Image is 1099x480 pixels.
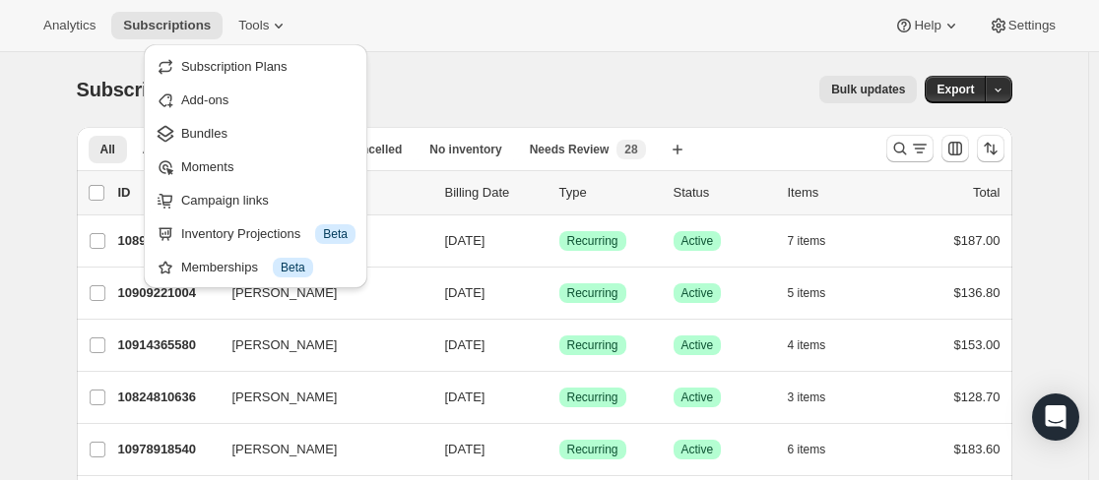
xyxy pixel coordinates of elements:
span: [DATE] [445,442,485,456]
span: 4 items [788,337,826,353]
span: Active [681,442,714,457]
span: Recurring [567,390,618,405]
span: Recurring [567,442,618,457]
div: 10894213260[PERSON_NAME][DATE]SuccessRecurringSuccessActive7 items$187.00 [118,227,1001,255]
span: Bulk updates [831,82,905,97]
span: Moments [181,159,233,174]
span: Tools [238,18,269,33]
button: Create new view [662,136,693,163]
button: Analytics [32,12,107,39]
span: 3 items [788,390,826,405]
button: Customize table column order and visibility [941,135,969,162]
span: [DATE] [445,233,485,248]
button: 5 items [788,279,848,307]
p: 10824810636 [118,388,217,407]
span: Subscription Plans [181,59,288,74]
span: [DATE] [445,337,485,352]
button: Bundles [150,117,361,149]
span: Recurring [567,233,618,249]
span: No inventory [429,142,501,157]
span: Analytics [43,18,96,33]
button: Subscriptions [111,12,223,39]
span: Needs Review [530,142,610,157]
span: 6 items [788,442,826,457]
button: Inventory Projections [150,217,361,249]
button: Tools [226,12,300,39]
span: [DATE] [445,390,485,404]
span: Help [914,18,940,33]
p: 10909221004 [118,283,217,303]
span: 5 items [788,285,826,301]
span: [DATE] [445,285,485,300]
button: Add-ons [150,84,361,115]
span: Active [681,337,714,353]
div: 10824810636[PERSON_NAME][DATE]SuccessRecurringSuccessActive3 items$128.70 [118,384,1001,411]
button: 4 items [788,331,848,359]
span: Subscriptions [77,79,206,100]
button: Memberships [150,251,361,282]
span: Beta [323,226,348,242]
div: 10914365580[PERSON_NAME][DATE]SuccessRecurringSuccessActive4 items$153.00 [118,331,1001,359]
span: All [100,142,115,157]
span: $187.00 [954,233,1001,248]
p: Total [973,183,1000,203]
span: Beta [281,260,305,275]
button: Sort the results [977,135,1004,162]
span: Recurring [567,337,618,353]
button: [PERSON_NAME] [221,382,418,413]
span: $183.60 [954,442,1001,456]
button: [PERSON_NAME] [221,330,418,361]
button: Subscription Plans [150,50,361,82]
button: 6 items [788,436,848,463]
div: Memberships [181,258,356,277]
div: Items [788,183,886,203]
div: 10978918540[PERSON_NAME][DATE]SuccessRecurringSuccessActive6 items$183.60 [118,436,1001,463]
div: IDCustomerBilling DateTypeStatusItemsTotal [118,183,1001,203]
button: Campaign links [150,184,361,215]
span: $153.00 [954,337,1001,352]
span: Bundles [181,126,227,141]
div: Open Intercom Messenger [1032,393,1079,441]
span: [PERSON_NAME] [232,388,338,407]
span: Recurring [567,285,618,301]
span: Active [681,390,714,405]
button: Help [882,12,972,39]
span: $128.70 [954,390,1001,404]
p: ID [118,183,217,203]
p: 10894213260 [118,231,217,251]
div: Type [559,183,658,203]
span: Add-ons [181,92,228,107]
button: Moments [150,150,361,182]
button: Settings [977,12,1067,39]
button: Bulk updates [819,76,917,103]
span: Export [937,82,974,97]
div: Inventory Projections [181,224,356,244]
button: 3 items [788,384,848,411]
div: 10909221004[PERSON_NAME][DATE]SuccessRecurringSuccessActive5 items$136.80 [118,279,1001,307]
button: [PERSON_NAME] [221,434,418,465]
span: Active [681,285,714,301]
span: Campaign links [181,193,269,208]
span: 28 [624,142,637,157]
p: Billing Date [445,183,544,203]
button: Search and filter results [886,135,934,162]
p: 10914365580 [118,335,217,355]
span: [PERSON_NAME] [232,440,338,459]
span: [PERSON_NAME] [232,335,338,355]
button: 7 items [788,227,848,255]
span: $136.80 [954,285,1001,300]
button: Export [925,76,986,103]
p: Status [674,183,772,203]
span: Subscriptions [123,18,211,33]
p: 10978918540 [118,440,217,459]
span: Active [681,233,714,249]
span: 7 items [788,233,826,249]
span: Settings [1008,18,1056,33]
